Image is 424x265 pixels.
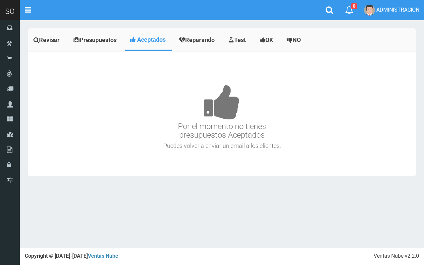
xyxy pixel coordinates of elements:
[265,36,273,43] span: OK
[25,253,118,259] strong: Copyright © [DATE]-[DATE]
[39,36,60,43] span: Revisar
[292,36,301,43] span: NO
[68,30,124,50] a: Presupuestos
[223,30,253,50] a: Test
[174,30,222,50] a: Reparando
[79,36,117,43] span: Presupuestos
[374,252,419,260] div: Ventas Nube v2.2.0
[254,30,280,50] a: OK
[234,36,246,43] span: Test
[125,30,172,50] a: Aceptados
[30,143,414,149] h4: Puedes volver a enviar un email a los clientes.
[185,36,215,43] span: Reparando
[88,253,118,259] a: Ventas Nube
[364,5,375,16] img: User Image
[351,3,357,9] span: 0
[376,7,419,13] span: ADMINISTRACION
[282,30,308,50] a: NO
[137,36,166,43] span: Aceptados
[30,65,414,140] h3: Por el momento no tienes presupuestos Aceptados
[28,30,67,50] a: Revisar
